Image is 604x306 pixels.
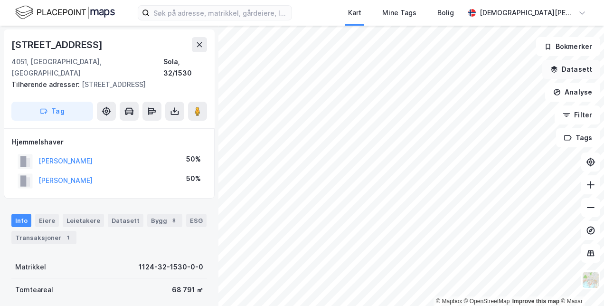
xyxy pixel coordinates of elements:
div: 50% [186,173,201,184]
div: Sola, 32/1530 [163,56,207,79]
input: Søk på adresse, matrikkel, gårdeiere, leietakere eller personer [150,6,292,20]
div: Bolig [437,7,454,19]
div: Mine Tags [382,7,416,19]
div: Tomteareal [15,284,53,296]
div: Transaksjoner [11,231,76,244]
button: Tag [11,102,93,121]
div: Matrikkel [15,261,46,273]
button: Bokmerker [536,37,600,56]
div: Info [11,214,31,227]
div: 50% [186,153,201,165]
div: 68 791 ㎡ [172,284,203,296]
div: Leietakere [63,214,104,227]
div: 1 [63,233,73,242]
button: Tags [556,128,600,147]
div: [STREET_ADDRESS] [11,79,199,90]
button: Filter [555,105,600,124]
button: Datasett [542,60,600,79]
div: 4051, [GEOGRAPHIC_DATA], [GEOGRAPHIC_DATA] [11,56,163,79]
div: 8 [169,216,179,225]
button: Analyse [545,83,600,102]
div: Kart [348,7,361,19]
a: OpenStreetMap [464,298,510,305]
a: Mapbox [436,298,462,305]
div: Datasett [108,214,143,227]
div: ESG [186,214,207,227]
div: Kontrollprogram for chat [557,260,604,306]
div: Eiere [35,214,59,227]
span: Tilhørende adresser: [11,80,82,88]
div: [DEMOGRAPHIC_DATA][PERSON_NAME] [480,7,575,19]
div: Bygg [147,214,182,227]
div: Hjemmelshaver [12,136,207,148]
iframe: Chat Widget [557,260,604,306]
img: logo.f888ab2527a4732fd821a326f86c7f29.svg [15,4,115,21]
a: Improve this map [512,298,559,305]
div: 1124-32-1530-0-0 [139,261,203,273]
div: [STREET_ADDRESS] [11,37,104,52]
